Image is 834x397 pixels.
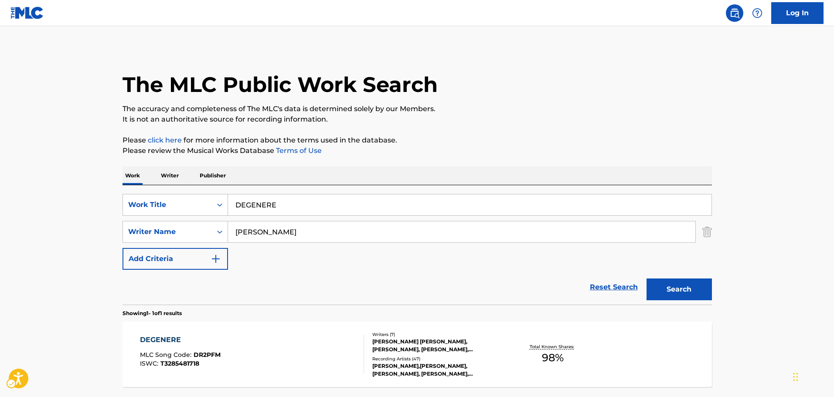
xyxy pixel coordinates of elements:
a: click here [148,136,182,144]
a: DEGENEREMLC Song Code:DR2PFMISWC:T3285481718Writers (7)[PERSON_NAME] [PERSON_NAME], [PERSON_NAME]... [123,322,712,387]
span: MLC Song Code : [140,351,194,359]
input: Search... [228,194,711,215]
img: MLC Logo [10,7,44,19]
span: ISWC : [140,360,160,367]
p: Publisher [197,166,228,185]
p: Showing 1 - 1 of 1 results [123,309,182,317]
img: Delete Criterion [702,221,712,243]
h1: The MLC Public Work Search [123,71,438,98]
div: Drag [793,364,798,390]
p: Please review the Musical Works Database [123,146,712,156]
p: Writer [158,166,181,185]
div: Writers ( 7 ) [372,331,504,338]
img: search [729,8,740,18]
img: help [752,8,763,18]
img: 9d2ae6d4665cec9f34b9.svg [211,254,221,264]
p: Please for more information about the terms used in the database. [123,135,712,146]
input: Search... [228,221,695,242]
span: T3285481718 [160,360,199,367]
p: It is not an authoritative source for recording information. [123,114,712,125]
a: Terms of Use [274,146,322,155]
div: Work Title [128,200,207,210]
div: Chat Widget [790,355,834,397]
a: Log In [771,2,824,24]
div: DEGENERE [140,335,221,345]
div: Recording Artists ( 47 ) [372,356,504,362]
button: Add Criteria [123,248,228,270]
iframe: Hubspot Iframe [790,355,834,397]
div: [PERSON_NAME],[PERSON_NAME], [PERSON_NAME], [PERSON_NAME], [PERSON_NAME],[PERSON_NAME], [PERSON_N... [372,362,504,378]
span: 98 % [542,350,564,366]
span: DR2PFM [194,351,221,359]
button: Search [647,278,712,300]
p: The accuracy and completeness of The MLC's data is determined solely by our Members. [123,104,712,114]
div: Writer Name [128,227,207,237]
a: Reset Search [586,278,642,297]
p: Work [123,166,143,185]
form: Search Form [123,194,712,305]
div: [PERSON_NAME] [PERSON_NAME], [PERSON_NAME], [PERSON_NAME], [PERSON_NAME], [PERSON_NAME], [PERSON_... [372,338,504,353]
p: Total Known Shares: [530,343,576,350]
